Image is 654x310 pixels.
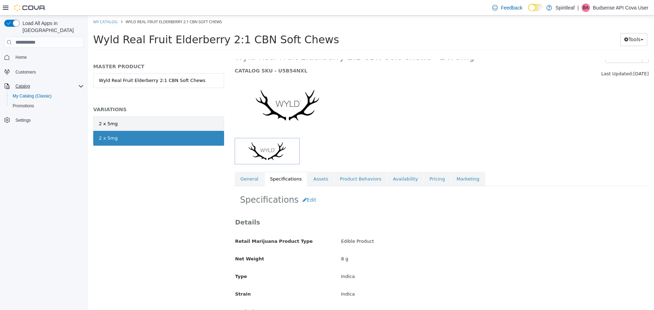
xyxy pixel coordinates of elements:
[336,156,363,171] a: Pricing
[15,118,31,123] span: Settings
[248,290,566,303] div: 0.53 g
[15,55,27,60] span: Home
[220,156,246,171] a: Assets
[1,115,87,125] button: Settings
[13,82,84,90] span: Catalog
[13,67,84,76] span: Customers
[211,178,232,191] button: Edit
[147,276,163,281] span: Strain
[299,156,336,171] a: Availability
[13,116,84,125] span: Settings
[246,156,299,171] a: Product Behaviors
[555,4,574,12] p: Spiritleaf
[7,101,87,111] button: Promotions
[14,4,46,11] img: Cova
[528,4,543,11] input: Dark Mode
[13,103,34,109] span: Promotions
[147,241,176,246] span: Net Weight
[5,4,30,9] a: My Catalog
[387,39,415,45] small: [Variation]
[10,92,84,100] span: My Catalog (Classic)
[1,67,87,77] button: Customers
[545,56,561,61] span: [DATE]
[13,116,33,125] a: Settings
[147,70,252,110] img: 150
[582,4,590,12] div: Budsense API Cova User
[147,258,159,264] span: Type
[5,91,136,97] h5: VARIATIONS
[13,53,84,62] span: Home
[1,52,87,62] button: Home
[13,68,39,76] a: Customers
[489,1,525,15] a: Feedback
[4,49,84,144] nav: Complex example
[15,69,36,75] span: Customers
[147,203,560,211] h3: Details
[147,223,225,228] span: Retail Marijuana Product Type
[7,91,87,101] button: My Catalog (Classic)
[513,56,545,61] span: Last Updated:
[15,83,30,89] span: Catalog
[577,4,579,12] p: |
[1,81,87,91] button: Catalog
[248,220,566,232] div: Edible Product
[5,18,251,30] span: Wyld Real Fruit Elderberry 2:1 CBN Soft Chews
[10,102,84,110] span: Promotions
[152,178,555,191] h2: Specifications
[10,102,37,110] a: Promotions
[248,273,566,285] div: Indica
[13,93,52,99] span: My Catalog (Classic)
[13,53,30,62] a: Home
[10,92,55,100] a: My Catalog (Classic)
[532,18,559,31] button: Tools
[583,4,589,12] span: BA
[20,20,84,34] span: Load All Apps in [GEOGRAPHIC_DATA]
[419,39,434,45] span: Active
[501,4,522,11] span: Feedback
[11,105,30,112] div: 2 x 5mg
[5,58,136,72] a: Wyld Real Fruit Elderberry 2:1 CBN Soft Chews
[11,119,30,126] div: 2 x 5mg
[363,156,397,171] a: Marketing
[593,4,648,12] p: Budsense API Cova User
[5,48,136,54] h5: MASTER PRODUCT
[176,156,219,171] a: Specifications
[147,293,182,299] span: Equivalent To
[248,238,566,250] div: 8 g
[147,156,176,171] a: General
[248,255,566,267] div: Indica
[38,4,134,9] span: Wyld Real Fruit Elderberry 2:1 CBN Soft Chews
[13,82,33,90] button: Catalog
[147,52,455,58] h5: CATALOG SKU - U5B54NXL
